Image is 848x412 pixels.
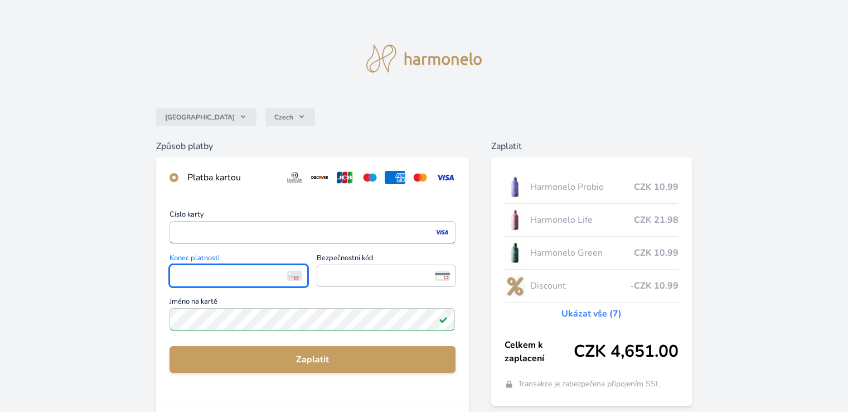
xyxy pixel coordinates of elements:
[156,108,256,126] button: [GEOGRAPHIC_DATA]
[410,171,430,184] img: mc.svg
[287,271,302,281] img: Konec platnosti
[530,246,633,260] span: Harmonelo Green
[505,338,574,365] span: Celkem k zaplacení
[634,246,679,260] span: CZK 10.99
[518,379,660,390] span: Transakce je zabezpečena připojením SSL
[505,173,526,201] img: CLEAN_PROBIO_se_stinem_x-lo.jpg
[530,180,633,194] span: Harmonelo Probio
[265,108,315,126] button: Czech
[385,171,405,184] img: amex.svg
[360,171,380,184] img: maestro.svg
[366,45,482,73] img: logo.svg
[187,171,275,184] div: Platba kartou
[634,180,679,194] span: CZK 10.99
[169,211,455,221] span: Číslo karty
[309,171,330,184] img: discover.svg
[505,272,526,300] img: discount-lo.png
[169,346,455,373] button: Zaplatit
[169,308,455,330] input: Jméno na kartěPlatné pole
[530,279,629,293] span: Discount
[169,298,455,308] span: Jméno na kartě
[561,307,622,320] a: Ukázat vše (7)
[505,239,526,267] img: CLEAN_GREEN_se_stinem_x-lo.jpg
[175,224,450,240] iframe: Iframe pro číslo karty
[439,315,448,324] img: Platné pole
[165,113,235,122] span: [GEOGRAPHIC_DATA]
[434,227,449,237] img: visa
[175,268,303,284] iframe: Iframe pro datum vypršení platnosti
[630,279,679,293] span: -CZK 10.99
[322,268,450,284] iframe: Iframe pro bezpečnostní kód
[574,342,679,362] span: CZK 4,651.00
[634,213,679,227] span: CZK 21.98
[284,171,305,184] img: diners.svg
[335,171,355,184] img: jcb.svg
[178,353,446,366] span: Zaplatit
[317,255,455,265] span: Bezpečnostní kód
[435,171,456,184] img: visa.svg
[491,140,692,153] h6: Zaplatit
[156,140,468,153] h6: Způsob platby
[505,206,526,234] img: CLEAN_LIFE_se_stinem_x-lo.jpg
[169,255,308,265] span: Konec platnosti
[530,213,633,227] span: Harmonelo Life
[274,113,293,122] span: Czech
